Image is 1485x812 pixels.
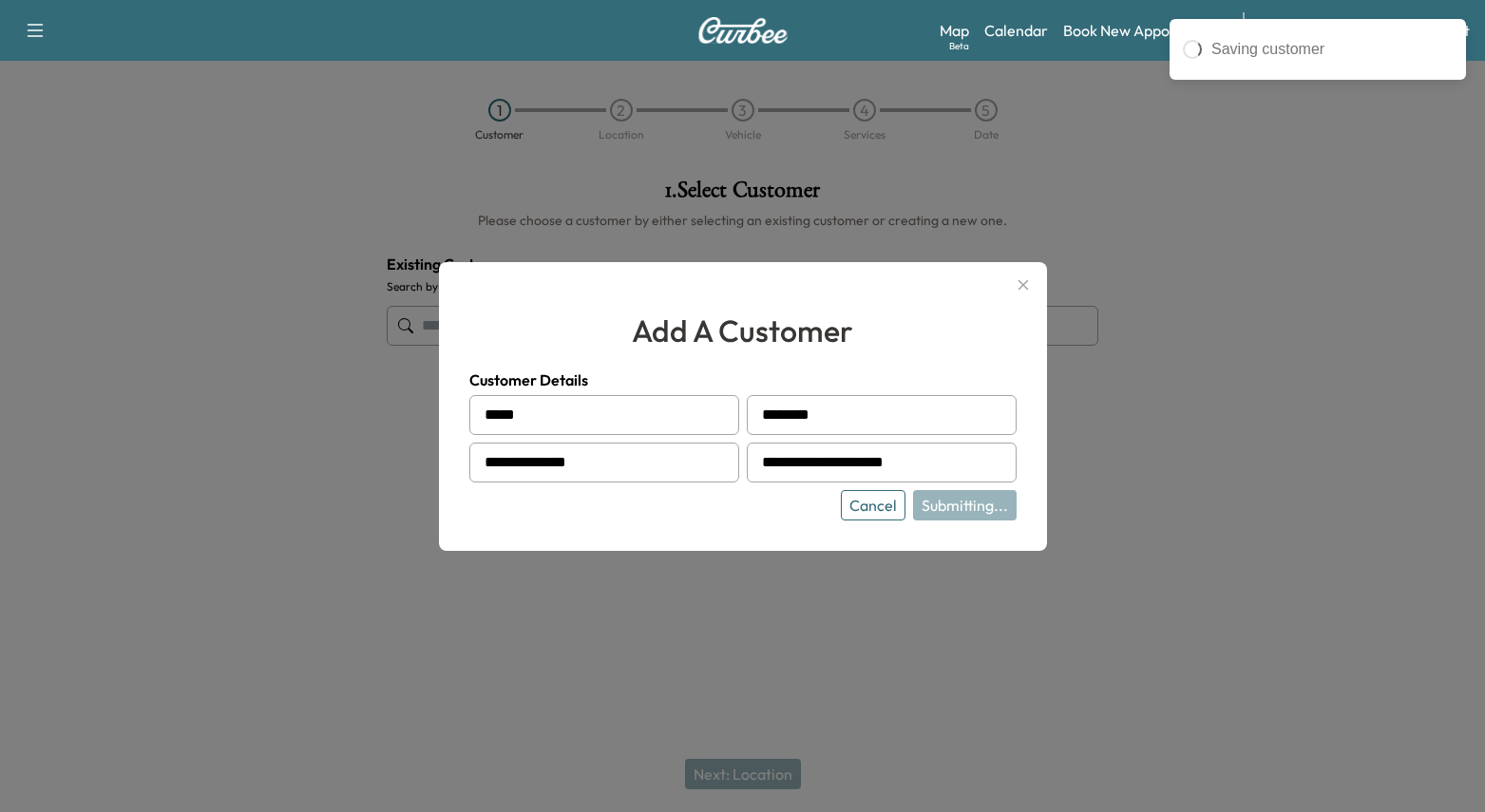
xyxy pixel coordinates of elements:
[949,39,969,53] div: Beta
[1211,38,1453,61] div: Saving customer
[469,368,1017,391] h4: Customer Details
[940,19,969,42] a: MapBeta
[697,17,789,44] img: Curbee Logo
[841,490,905,520] button: Cancel
[469,308,1017,353] h2: add a customer
[1063,19,1224,42] a: Book New Appointment
[984,19,1048,42] a: Calendar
